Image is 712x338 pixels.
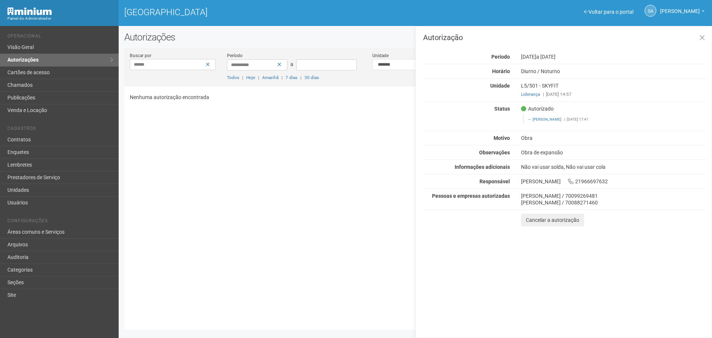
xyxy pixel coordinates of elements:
label: Período [227,52,243,59]
h2: Autorizações [124,32,706,43]
img: Minium [7,7,52,15]
h1: [GEOGRAPHIC_DATA] [124,7,410,17]
span: a [290,61,293,67]
a: Todos [227,75,239,80]
strong: Unidade [490,83,510,89]
p: Nenhuma autorização encontrada [130,94,701,101]
a: 30 dias [304,75,319,80]
strong: Observações [479,150,510,155]
footer: [DATE] 17:41 [528,117,702,122]
span: a [DATE] [536,54,556,60]
a: 7 dias [286,75,297,80]
label: Unidade [372,52,389,59]
span: | [242,75,243,80]
div: [PERSON_NAME] 21966697632 [515,178,712,185]
div: L5/501 - SKYFIT [515,82,712,98]
span: Autorizado [521,105,554,112]
strong: Motivo [494,135,510,141]
strong: Informações adicionais [455,164,510,170]
span: | [281,75,283,80]
span: Silvio Anjos [660,1,700,14]
a: Voltar para o portal [584,9,633,15]
span: | [300,75,301,80]
div: Obra de expansão [515,149,712,156]
div: Painel do Administrador [7,15,113,22]
a: Liderança [521,92,540,97]
div: [DATE] 14:57 [521,91,706,98]
li: Configurações [7,218,113,226]
div: [PERSON_NAME] / 70088271460 [521,199,706,206]
a: [PERSON_NAME] [660,9,705,15]
a: Hoje [246,75,255,80]
strong: Pessoas e empresas autorizadas [432,193,510,199]
li: Operacional [7,33,113,41]
div: Não vai usar solda, Não vai usar cola [515,164,712,170]
a: [PERSON_NAME] [533,117,561,121]
strong: Status [494,106,510,112]
button: Cancelar a autorização [521,214,584,226]
span: | [258,75,259,80]
a: Amanhã [262,75,278,80]
span: | [564,117,565,121]
div: [DATE] [515,53,712,60]
li: Cadastros [7,126,113,134]
strong: Período [491,54,510,60]
div: [PERSON_NAME] / 70099269481 [521,193,706,199]
span: | [543,92,544,97]
strong: Responsável [479,178,510,184]
strong: Horário [492,68,510,74]
div: Obra [515,135,712,141]
a: SA [645,5,656,17]
h3: Autorização [423,34,706,41]
label: Buscar por [130,52,151,59]
div: Diurno / Noturno [515,68,712,75]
